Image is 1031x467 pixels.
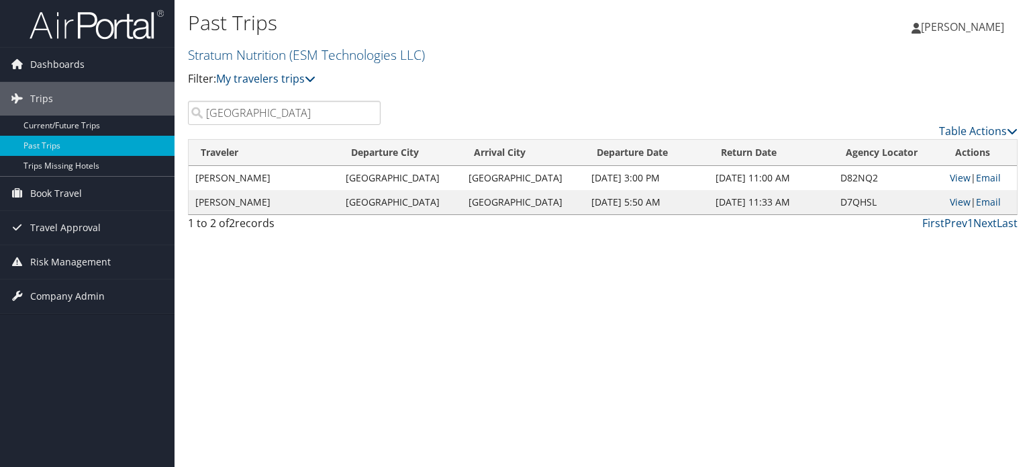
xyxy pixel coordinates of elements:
[188,215,381,238] div: 1 to 2 of records
[976,196,1001,208] a: Email
[967,216,973,230] a: 1
[921,19,1004,34] span: [PERSON_NAME]
[997,216,1018,230] a: Last
[939,124,1018,138] a: Table Actions
[229,216,235,230] span: 2
[943,140,1017,166] th: Actions
[339,190,462,214] td: [GEOGRAPHIC_DATA]
[950,171,971,184] a: View
[976,171,1001,184] a: Email
[30,245,111,279] span: Risk Management
[943,190,1017,214] td: |
[339,166,462,190] td: [GEOGRAPHIC_DATA]
[30,9,164,40] img: airportal-logo.png
[30,280,105,313] span: Company Admin
[834,166,944,190] td: D82NQ2
[709,190,833,214] td: [DATE] 11:33 AM
[973,216,997,230] a: Next
[912,7,1018,47] a: [PERSON_NAME]
[709,140,833,166] th: Return Date: activate to sort column ascending
[188,46,428,64] a: Stratum Nutrition (ESM Technologies LLC)
[943,166,1017,190] td: |
[944,216,967,230] a: Prev
[462,190,585,214] td: [GEOGRAPHIC_DATA]
[834,140,944,166] th: Agency Locator: activate to sort column ascending
[188,9,741,37] h1: Past Trips
[585,140,709,166] th: Departure Date: activate to sort column ascending
[709,166,833,190] td: [DATE] 11:00 AM
[188,71,741,88] p: Filter:
[30,82,53,116] span: Trips
[188,101,381,125] input: Search Traveler or Arrival City
[585,166,709,190] td: [DATE] 3:00 PM
[922,216,944,230] a: First
[189,166,339,190] td: [PERSON_NAME]
[834,190,944,214] td: D7QHSL
[30,177,82,210] span: Book Travel
[950,196,971,208] a: View
[189,190,339,214] td: [PERSON_NAME]
[462,140,585,166] th: Arrival City: activate to sort column ascending
[30,211,101,245] span: Travel Approval
[216,71,315,86] a: My travelers trips
[585,190,709,214] td: [DATE] 5:50 AM
[189,140,339,166] th: Traveler: activate to sort column ascending
[30,48,85,81] span: Dashboards
[462,166,585,190] td: [GEOGRAPHIC_DATA]
[339,140,462,166] th: Departure City: activate to sort column ascending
